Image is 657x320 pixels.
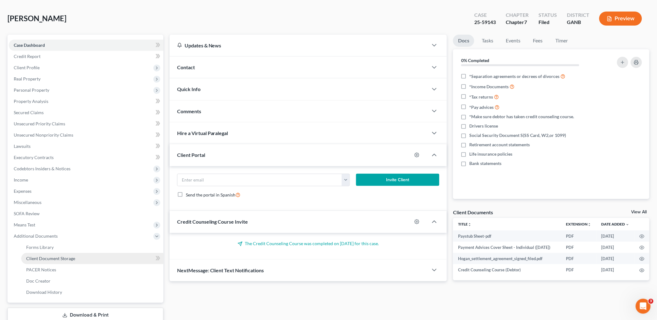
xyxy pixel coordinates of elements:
span: Comments [177,108,201,114]
div: District [567,12,589,19]
span: Lawsuits [14,143,31,149]
span: Bank statements [469,160,501,167]
span: *Tax returns [469,94,493,100]
span: Case Dashboard [14,42,45,48]
span: Executory Contracts [14,155,54,160]
input: Enter email [177,174,342,186]
a: Unsecured Priority Claims [9,118,163,129]
td: [DATE] [597,230,635,242]
span: Hire a Virtual Paralegal [177,130,228,136]
a: Tasks [477,35,498,47]
div: Updates & News [177,42,421,49]
button: Preview [599,12,642,26]
span: Secured Claims [14,110,44,115]
span: Miscellaneous [14,200,41,205]
a: Client Document Storage [21,253,163,264]
span: Client Portal [177,152,205,158]
div: Chapter [506,12,529,19]
span: *Make sure debtor has taken credit counseling course. [469,114,574,120]
span: [PERSON_NAME] [7,14,66,23]
iframe: Intercom live chat [636,299,651,314]
span: 7 [524,19,527,25]
span: NextMessage: Client Text Notifications [177,267,264,273]
td: Hogan_settlement_agreement_signed_filed.pdf [453,253,561,264]
span: *Separation agreements or decrees of divorces [469,73,559,80]
span: Quick Info [177,86,200,92]
a: Property Analysis [9,96,163,107]
span: *Pay advices [469,104,494,110]
a: Extensionunfold_more [566,222,592,226]
a: Forms Library [21,242,163,253]
span: Send the portal in Spanish [186,192,236,197]
a: Docs [453,35,474,47]
i: unfold_more [468,223,471,226]
td: Payment Advices Cover Sheet - Individual ([DATE]) [453,242,561,253]
div: GANB [567,19,589,26]
td: PDF [561,230,597,242]
span: Contact [177,64,195,70]
span: Codebtors Insiders & Notices [14,166,70,171]
p: The Credit Counseling Course was completed on [DATE] for this case. [177,240,440,247]
span: Unsecured Nonpriority Claims [14,132,73,138]
td: [DATE] [597,242,635,253]
span: Expenses [14,188,31,194]
td: Credit Counseling Course (Debtor) [453,264,561,275]
span: Client Profile [14,65,40,70]
span: Personal Property [14,87,49,93]
span: Income [14,177,28,182]
div: Case [474,12,496,19]
td: PDF [561,242,597,253]
a: View All [631,210,647,214]
span: Credit Counseling Course Invite [177,219,248,225]
a: Case Dashboard [9,40,163,51]
a: Events [501,35,525,47]
a: Credit Report [9,51,163,62]
td: [DATE] [597,253,635,264]
a: Executory Contracts [9,152,163,163]
i: expand_more [626,223,630,226]
i: unfold_more [588,223,592,226]
a: Download History [21,287,163,298]
span: Doc Creator [26,278,51,284]
a: Lawsuits [9,141,163,152]
td: PDF [561,264,597,275]
td: Paystub Sheet-pdf [453,230,561,242]
span: *Income Documents [469,84,509,90]
span: Drivers license [469,123,498,129]
a: Titleunfold_more [458,222,471,226]
span: Retirement account statements [469,142,530,148]
div: Client Documents [453,209,493,216]
span: Means Test [14,222,35,227]
span: Client Document Storage [26,256,75,261]
span: Life insurance policies [469,151,512,157]
span: Unsecured Priority Claims [14,121,65,126]
span: Credit Report [14,54,41,59]
span: SOFA Review [14,211,40,216]
td: PDF [561,253,597,264]
span: Social Security Document S(SS Card, W2,or 1099) [469,132,566,138]
span: Property Analysis [14,99,48,104]
span: Real Property [14,76,41,81]
td: [DATE] [597,264,635,275]
div: 25-59143 [474,19,496,26]
a: Secured Claims [9,107,163,118]
span: Additional Documents [14,233,58,239]
div: Chapter [506,19,529,26]
a: Unsecured Nonpriority Claims [9,129,163,141]
button: Invite Client [356,174,439,186]
span: PACER Notices [26,267,56,272]
span: Forms Library [26,245,54,250]
div: Status [539,12,557,19]
a: Doc Creator [21,275,163,287]
a: Date Added expand_more [601,222,630,226]
span: Download History [26,289,62,295]
span: 3 [649,299,654,304]
a: SOFA Review [9,208,163,219]
a: PACER Notices [21,264,163,275]
a: Fees [528,35,548,47]
a: Timer [550,35,573,47]
div: Filed [539,19,557,26]
strong: 0% Completed [461,58,489,63]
